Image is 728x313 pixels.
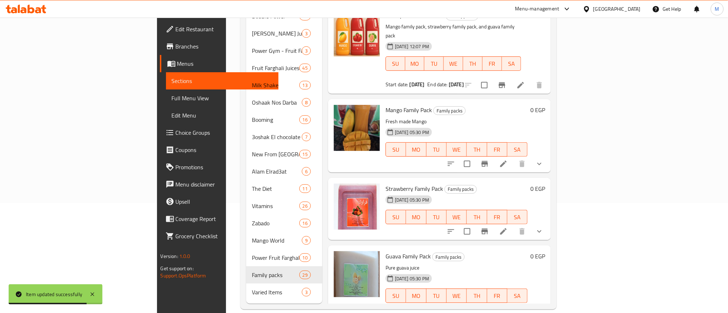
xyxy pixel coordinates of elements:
[252,150,299,158] div: New From Farghali
[176,128,273,137] span: Choice Groups
[530,184,545,194] h6: 0 EGP
[252,184,299,193] span: The Diet
[409,212,423,222] span: MO
[302,237,310,244] span: 9
[246,215,322,232] div: Zabado16
[392,43,432,50] span: [DATE] 12:07 PM
[715,5,719,13] span: M
[427,210,447,224] button: TU
[246,284,322,301] div: Varied Items3
[447,142,467,157] button: WE
[246,42,322,59] div: Power Gym - Fruit Farghali3
[252,115,299,124] div: Booming
[302,29,311,38] div: items
[444,185,477,194] div: Family packs
[252,133,302,141] div: 3oshak El chocolate
[252,271,299,279] span: Family packs
[389,291,403,301] span: SU
[499,227,508,236] a: Edit menu item
[246,197,322,215] div: Vitamins26
[252,219,299,227] span: Zabado
[160,210,278,227] a: Coverage Report
[252,98,302,107] span: Oshaak Nos Darba
[252,288,302,296] span: Varied Items
[410,80,425,89] b: [DATE]
[176,180,273,189] span: Menu disclaimer
[524,10,545,20] h6: 750 EGP
[177,59,273,68] span: Menus
[246,5,322,304] nav: Menu sections
[510,144,525,155] span: SA
[485,59,499,69] span: FR
[392,197,432,203] span: [DATE] 05:30 PM
[161,271,206,280] a: Support.OpsPlatform
[505,59,519,69] span: SA
[176,146,273,154] span: Coupons
[299,81,311,89] div: items
[252,150,299,158] span: New From [GEOGRAPHIC_DATA]
[246,146,322,163] div: New From [GEOGRAPHIC_DATA]15
[409,291,423,301] span: MO
[302,236,311,245] div: items
[334,184,380,230] img: Strawberry Family Pack
[510,291,525,301] span: SA
[428,80,448,89] span: End date:
[442,223,460,240] button: sort-choices
[450,144,464,155] span: WE
[302,47,310,54] span: 3
[406,210,426,224] button: MO
[386,263,528,272] p: Pure guava juice
[299,64,311,72] div: items
[176,232,273,240] span: Grocery Checklist
[487,210,507,224] button: FR
[490,291,504,301] span: FR
[160,227,278,245] a: Grocery Checklist
[386,183,443,194] span: Strawberry Family Pack
[460,224,475,239] span: Select to update
[246,128,322,146] div: 3oshak El chocolate7
[408,59,422,69] span: MO
[160,193,278,210] a: Upsell
[447,289,467,303] button: WE
[477,78,492,93] span: Select to update
[502,56,521,71] button: SA
[531,155,548,172] button: show more
[300,185,310,192] span: 11
[172,111,273,120] span: Edit Menu
[386,117,528,126] p: Fresh made Mango
[447,210,467,224] button: WE
[176,197,273,206] span: Upsell
[160,158,278,176] a: Promotions
[246,232,322,249] div: Mango World9
[530,251,545,261] h6: 0 EGP
[302,134,310,141] span: 7
[300,220,310,227] span: 16
[490,144,504,155] span: FR
[499,160,508,168] a: Edit menu item
[252,46,302,55] span: Power Gym - Fruit Farghali
[176,25,273,33] span: Edit Restaurant
[302,289,310,296] span: 3
[334,251,380,297] img: Guava Family Pack
[450,212,464,222] span: WE
[429,291,444,301] span: TU
[445,185,476,193] span: Family packs
[252,202,299,210] span: Vitamins
[252,236,302,245] span: Mango World
[510,212,525,222] span: SA
[252,253,299,262] div: Power Fruit Farghali
[302,98,311,107] div: items
[432,253,465,261] div: Family packs
[434,107,465,115] span: Family packs
[302,167,311,176] div: items
[300,254,310,261] span: 10
[252,167,302,176] span: Alam Elrad3at
[470,144,484,155] span: TH
[252,81,299,89] span: Milk Shake
[302,46,311,55] div: items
